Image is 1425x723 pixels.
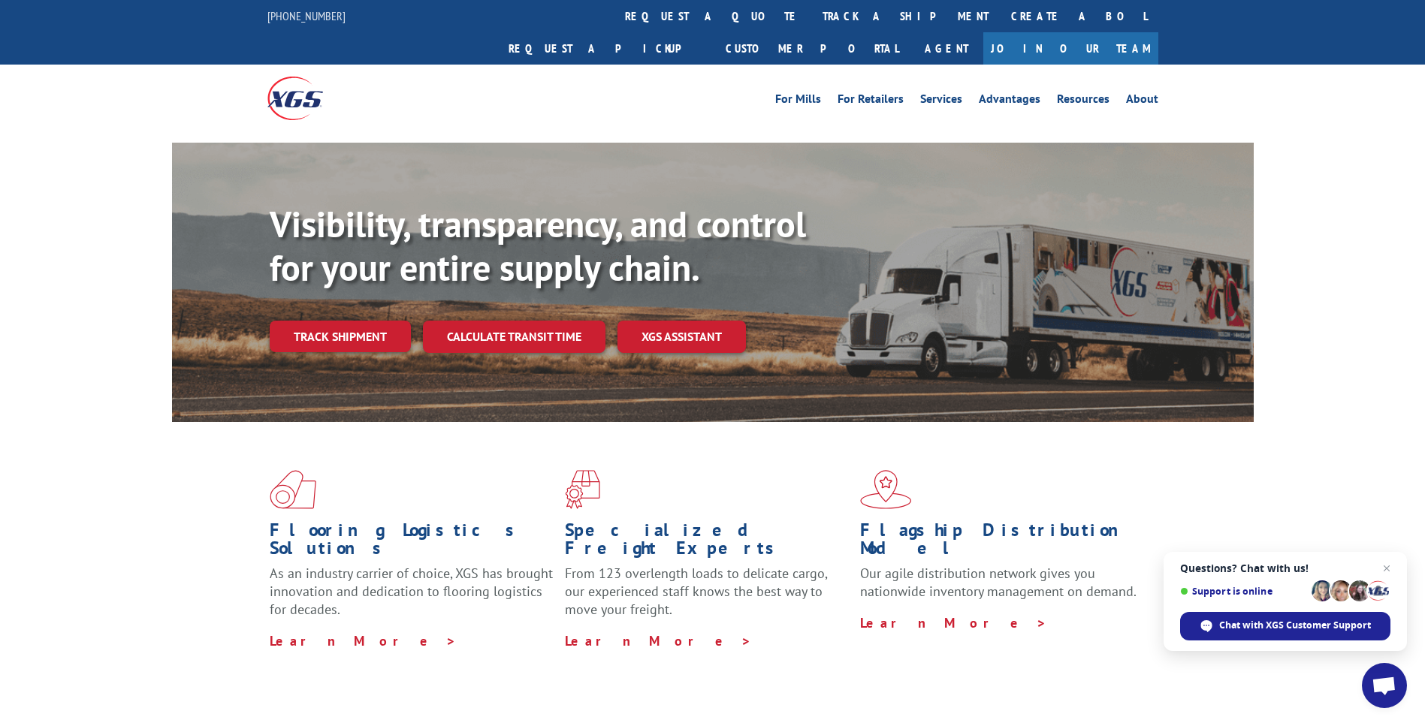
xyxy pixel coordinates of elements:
a: Customer Portal [714,32,910,65]
a: Agent [910,32,983,65]
span: As an industry carrier of choice, XGS has brought innovation and dedication to flooring logistics... [270,565,553,618]
b: Visibility, transparency, and control for your entire supply chain. [270,200,806,291]
a: Services [920,93,962,110]
span: Our agile distribution network gives you nationwide inventory management on demand. [860,565,1137,600]
a: For Retailers [838,93,904,110]
img: xgs-icon-flagship-distribution-model-red [860,470,912,509]
img: xgs-icon-focused-on-flooring-red [565,470,600,509]
a: Resources [1057,93,1110,110]
span: Chat with XGS Customer Support [1219,619,1371,632]
h1: Flooring Logistics Solutions [270,521,554,565]
a: Open chat [1362,663,1407,708]
span: Chat with XGS Customer Support [1180,612,1390,640]
h1: Specialized Freight Experts [565,521,849,565]
h1: Flagship Distribution Model [860,521,1144,565]
a: About [1126,93,1158,110]
a: For Mills [775,93,821,110]
a: Learn More > [565,632,752,649]
a: Learn More > [860,614,1047,631]
span: Support is online [1180,586,1306,597]
p: From 123 overlength loads to delicate cargo, our experienced staff knows the best way to move you... [565,565,849,631]
a: Track shipment [270,321,411,352]
a: Request a pickup [497,32,714,65]
a: Join Our Team [983,32,1158,65]
a: [PHONE_NUMBER] [267,8,346,23]
span: Questions? Chat with us! [1180,562,1390,574]
img: xgs-icon-total-supply-chain-intelligence-red [270,470,316,509]
a: Calculate transit time [423,321,605,353]
a: XGS ASSISTANT [617,321,746,353]
a: Advantages [979,93,1040,110]
a: Learn More > [270,632,457,649]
